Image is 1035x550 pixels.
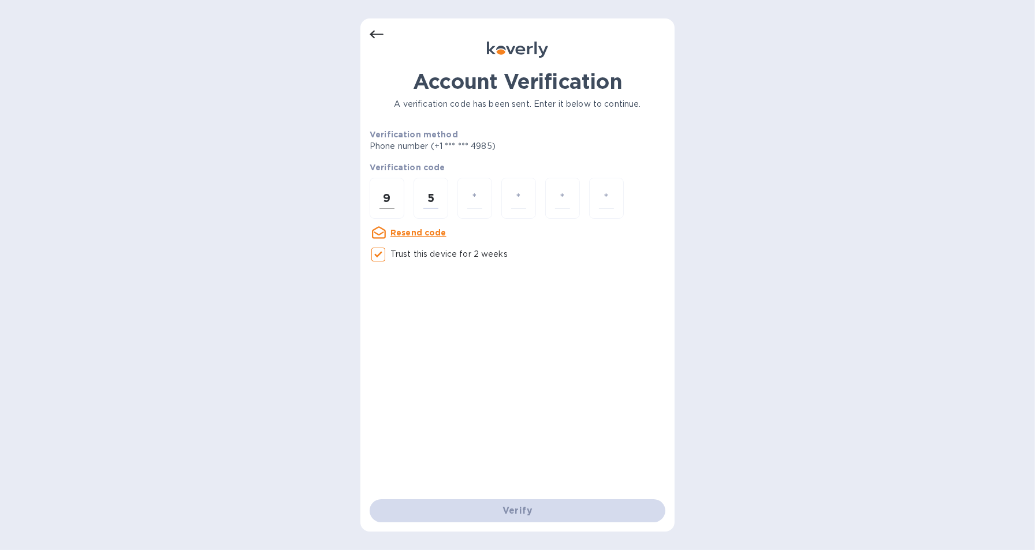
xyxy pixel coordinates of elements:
p: A verification code has been sent. Enter it below to continue. [370,98,665,110]
p: Trust this device for 2 weeks [390,248,508,260]
p: Phone number (+1 *** *** 4985) [370,140,584,152]
h1: Account Verification [370,69,665,93]
b: Verification method [370,130,458,139]
u: Resend code [390,228,446,237]
p: Verification code [370,162,665,173]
